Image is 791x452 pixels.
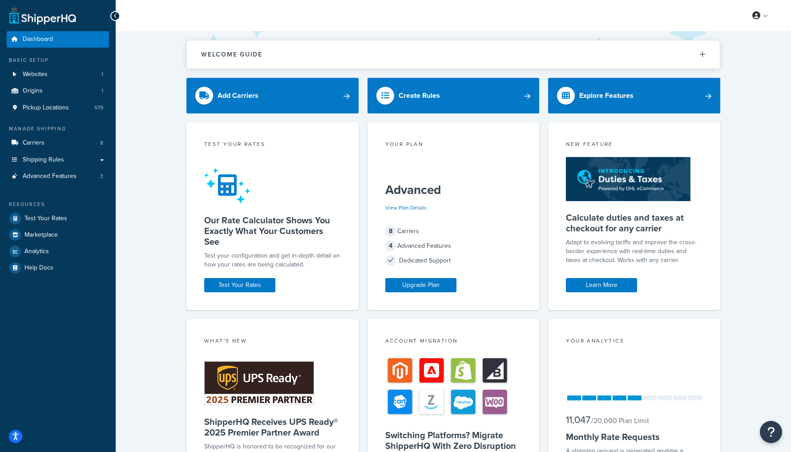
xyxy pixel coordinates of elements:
[23,71,48,78] span: Websites
[23,104,69,112] span: Pickup Locations
[23,156,64,164] span: Shipping Rules
[399,89,440,102] div: Create Rules
[7,100,109,116] a: Pickup Locations579
[7,31,109,48] a: Dashboard
[566,212,702,234] h5: Calculate duties and taxes at checkout for any carrier
[579,89,634,102] div: Explore Features
[7,168,109,185] a: Advanced Features3
[100,139,103,147] span: 8
[385,278,456,292] a: Upgrade Plan
[94,104,103,112] span: 579
[101,87,103,95] span: 1
[548,78,720,113] a: Explore Features
[204,251,341,269] div: Test your configuration and get in-depth detail on how your rates are being calculated.
[760,421,782,443] button: Open Resource Center
[7,260,109,276] a: Help Docs
[385,140,522,150] div: Your Plan
[566,337,702,347] div: Your Analytics
[591,416,649,426] small: / 20,000 Plan Limit
[566,432,702,442] h5: Monthly Rate Requests
[204,215,341,247] h5: Our Rate Calculator Shows You Exactly What Your Customers See
[204,278,275,292] a: Test Your Rates
[101,71,103,78] span: 1
[385,240,522,252] div: Advanced Features
[7,243,109,259] a: Analytics
[7,56,109,64] div: Basic Setup
[7,83,109,99] a: Origins1
[24,215,67,222] span: Test Your Rates
[7,83,109,99] li: Origins
[385,226,396,237] span: 8
[187,40,720,69] button: Welcome Guide
[566,412,590,427] span: 11,047
[23,36,53,43] span: Dashboard
[385,430,522,451] h5: Switching Platforms? Migrate ShipperHQ With Zero Disruption
[385,183,522,197] h5: Advanced
[7,152,109,168] a: Shipping Rules
[7,66,109,83] a: Websites1
[23,87,43,95] span: Origins
[7,125,109,133] div: Manage Shipping
[204,337,341,347] div: What's New
[566,238,702,265] p: Adapt to evolving tariffs and improve the cross-border experience with real-time duties and taxes...
[385,337,522,347] div: Account Migration
[204,140,341,150] div: Test your rates
[566,140,702,150] div: New Feature
[23,139,44,147] span: Carriers
[385,254,522,267] div: Dedicated Support
[7,168,109,185] li: Advanced Features
[7,227,109,243] a: Marketplace
[7,100,109,116] li: Pickup Locations
[385,204,427,212] a: View Plan Details
[385,225,522,238] div: Carriers
[7,201,109,208] div: Resources
[7,210,109,226] a: Test Your Rates
[186,78,359,113] a: Add Carriers
[23,173,77,180] span: Advanced Features
[7,135,109,151] a: Carriers8
[566,278,637,292] a: Learn More
[201,51,262,58] h2: Welcome Guide
[7,66,109,83] li: Websites
[204,416,341,438] h5: ShipperHQ Receives UPS Ready® 2025 Premier Partner Award
[24,248,49,255] span: Analytics
[24,264,53,272] span: Help Docs
[367,78,540,113] a: Create Rules
[385,241,396,251] span: 4
[24,231,58,239] span: Marketplace
[218,89,258,102] div: Add Carriers
[7,135,109,151] li: Carriers
[100,173,103,180] span: 3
